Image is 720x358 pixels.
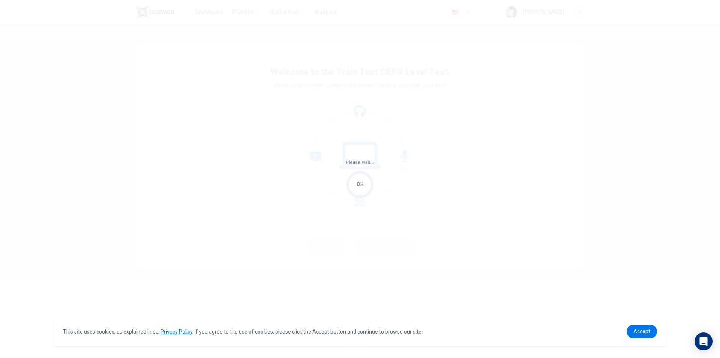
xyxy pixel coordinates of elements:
[627,325,657,338] a: dismiss cookie message
[63,329,423,335] span: This site uses cookies, as explained in our . If you agree to the use of cookies, please click th...
[694,332,712,350] div: Open Intercom Messenger
[357,180,364,189] div: 0%
[346,160,375,165] span: Please wait...
[54,317,666,346] div: cookieconsent
[633,328,650,334] span: Accept
[160,329,192,335] a: Privacy Policy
